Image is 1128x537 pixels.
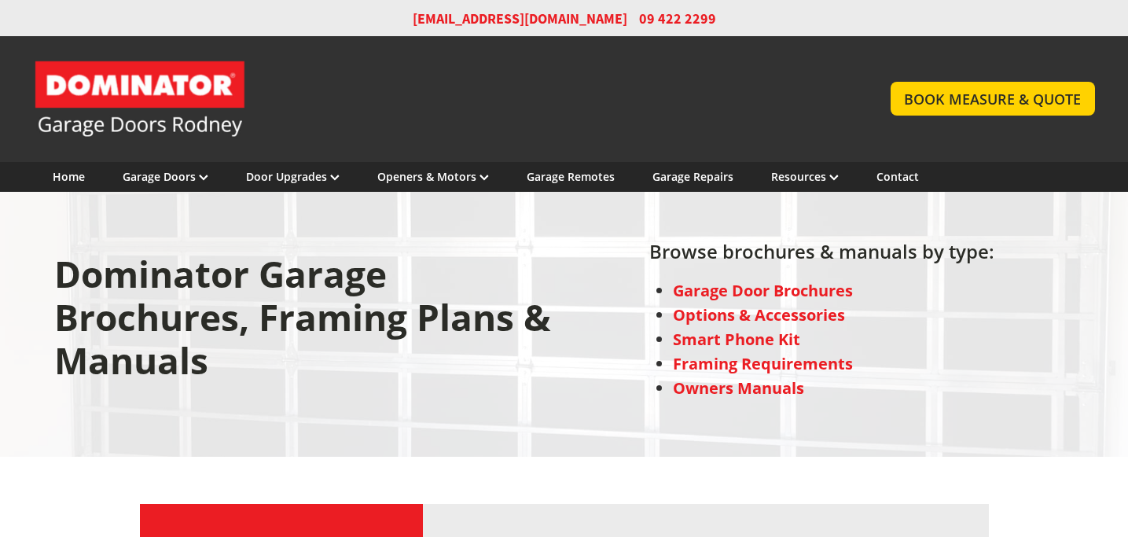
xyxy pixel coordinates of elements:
a: Options & Accessories [673,304,845,326]
a: BOOK MEASURE & QUOTE [891,82,1094,116]
a: Home [53,169,85,184]
a: Resources [771,169,839,184]
a: [EMAIL_ADDRESS][DOMAIN_NAME] [413,9,627,28]
a: Door Upgrades [246,169,340,184]
a: Garage Repairs [652,169,733,184]
a: Owners Manuals [673,377,804,399]
h2: Browse brochures & manuals by type: [649,241,994,270]
a: Garage Door Brochures [673,280,853,301]
a: Garage Remotes [527,169,615,184]
span: 09 422 2299 [639,9,716,28]
a: Contact [876,169,919,184]
a: Garage Doors [123,169,208,184]
a: Smart Phone Kit [673,329,800,350]
a: Framing Requirements [673,353,853,374]
h1: Dominator Garage Brochures, Framing Plans & Manuals [54,252,558,397]
a: Openers & Motors [377,169,489,184]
